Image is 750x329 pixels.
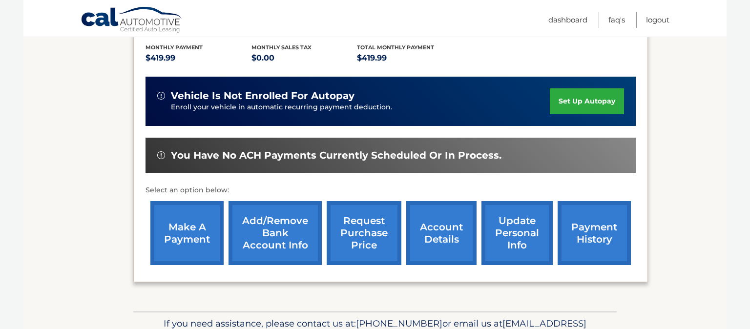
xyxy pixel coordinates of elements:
[150,201,224,265] a: make a payment
[146,51,251,65] p: $419.99
[251,44,312,51] span: Monthly sales Tax
[327,201,401,265] a: request purchase price
[608,12,625,28] a: FAQ's
[157,151,165,159] img: alert-white.svg
[548,12,587,28] a: Dashboard
[550,88,624,114] a: set up autopay
[229,201,322,265] a: Add/Remove bank account info
[171,149,501,162] span: You have no ACH payments currently scheduled or in process.
[558,201,631,265] a: payment history
[646,12,669,28] a: Logout
[81,6,183,35] a: Cal Automotive
[157,92,165,100] img: alert-white.svg
[251,51,357,65] p: $0.00
[146,44,203,51] span: Monthly Payment
[356,318,442,329] span: [PHONE_NUMBER]
[357,51,463,65] p: $419.99
[481,201,553,265] a: update personal info
[146,185,636,196] p: Select an option below:
[171,102,550,113] p: Enroll your vehicle in automatic recurring payment deduction.
[357,44,434,51] span: Total Monthly Payment
[171,90,354,102] span: vehicle is not enrolled for autopay
[406,201,477,265] a: account details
